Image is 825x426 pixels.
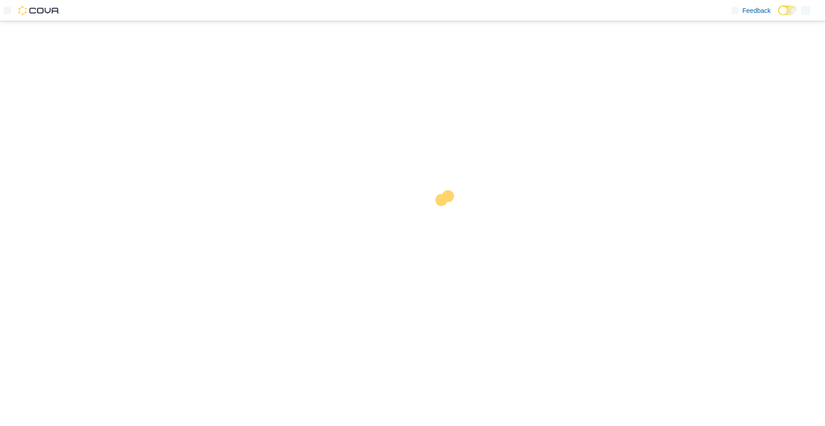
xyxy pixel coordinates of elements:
img: Cova [18,6,60,15]
a: Feedback [728,1,774,20]
img: cova-loader [412,183,482,252]
span: Feedback [743,6,771,15]
input: Dark Mode [778,6,797,15]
